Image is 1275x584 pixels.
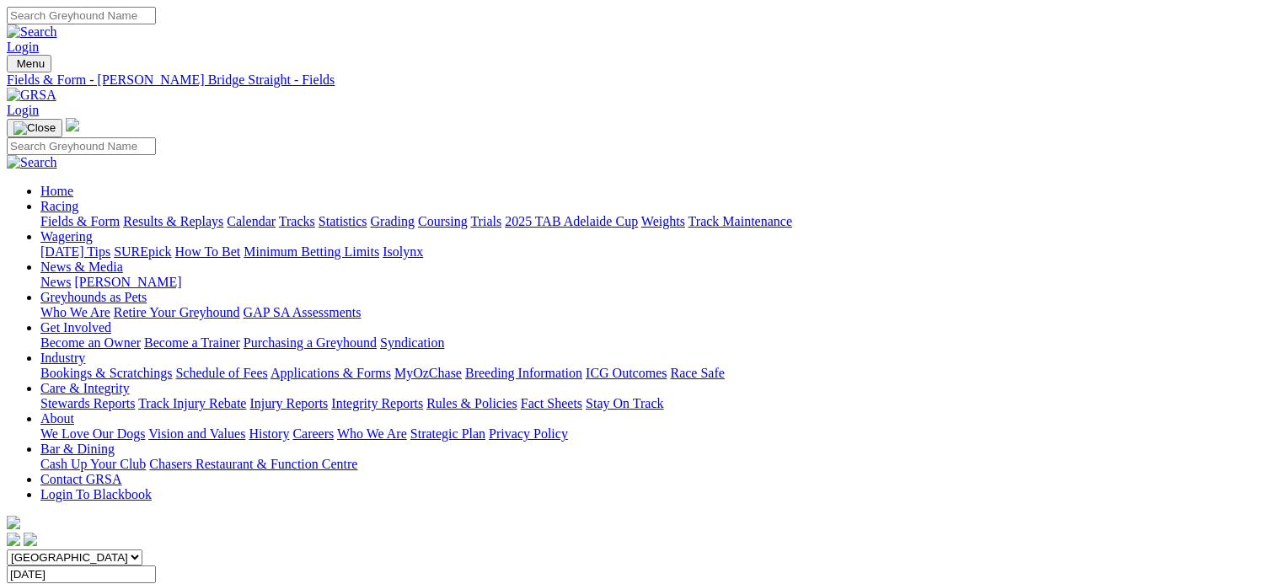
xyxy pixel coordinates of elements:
a: Schedule of Fees [175,366,267,380]
a: ICG Outcomes [586,366,667,380]
a: Greyhounds as Pets [40,290,147,304]
a: History [249,426,289,441]
a: Care & Integrity [40,381,130,395]
a: News [40,275,71,289]
div: Care & Integrity [40,396,1268,411]
a: Become a Trainer [144,335,240,350]
input: Search [7,137,156,155]
a: Login [7,40,39,54]
a: News & Media [40,260,123,274]
input: Search [7,7,156,24]
a: 2025 TAB Adelaide Cup [505,214,638,228]
a: Privacy Policy [489,426,568,441]
a: Get Involved [40,320,111,335]
img: GRSA [7,88,56,103]
a: Fields & Form [40,214,120,228]
a: Stay On Track [586,396,663,410]
div: Wagering [40,244,1268,260]
a: Bookings & Scratchings [40,366,172,380]
a: Wagering [40,229,93,244]
span: Menu [17,57,45,70]
a: Chasers Restaurant & Function Centre [149,457,357,471]
div: Industry [40,366,1268,381]
a: GAP SA Assessments [244,305,362,319]
a: Retire Your Greyhound [114,305,240,319]
a: Purchasing a Greyhound [244,335,377,350]
a: [PERSON_NAME] [74,275,181,289]
a: Contact GRSA [40,472,121,486]
a: Rules & Policies [426,396,517,410]
a: We Love Our Dogs [40,426,145,441]
a: Careers [292,426,334,441]
input: Select date [7,565,156,583]
div: News & Media [40,275,1268,290]
a: Fact Sheets [521,396,582,410]
a: [DATE] Tips [40,244,110,259]
a: Racing [40,199,78,213]
div: About [40,426,1268,442]
a: Injury Reports [249,396,328,410]
button: Toggle navigation [7,55,51,72]
img: Close [13,121,56,135]
a: Calendar [227,214,276,228]
a: Track Injury Rebate [138,396,246,410]
a: Cash Up Your Club [40,457,146,471]
a: Weights [641,214,685,228]
img: Search [7,24,57,40]
a: Vision and Values [148,426,245,441]
img: twitter.svg [24,533,37,546]
button: Toggle navigation [7,119,62,137]
a: Grading [371,214,415,228]
a: Minimum Betting Limits [244,244,379,259]
a: Stewards Reports [40,396,135,410]
a: About [40,411,74,426]
a: Bar & Dining [40,442,115,456]
div: Get Involved [40,335,1268,351]
a: Login [7,103,39,117]
a: Who We Are [40,305,110,319]
a: Statistics [319,214,367,228]
a: MyOzChase [394,366,462,380]
a: Applications & Forms [271,366,391,380]
a: Results & Replays [123,214,223,228]
a: Become an Owner [40,335,141,350]
a: Fields & Form - [PERSON_NAME] Bridge Straight - Fields [7,72,1268,88]
a: Integrity Reports [331,396,423,410]
div: Bar & Dining [40,457,1268,472]
a: Race Safe [670,366,724,380]
img: Search [7,155,57,170]
a: Who We Are [337,426,407,441]
a: Login To Blackbook [40,487,152,501]
a: How To Bet [175,244,241,259]
a: Isolynx [383,244,423,259]
img: logo-grsa-white.png [66,118,79,131]
a: Trials [470,214,501,228]
div: Racing [40,214,1268,229]
div: Greyhounds as Pets [40,305,1268,320]
a: Tracks [279,214,315,228]
a: Breeding Information [465,366,582,380]
a: Track Maintenance [688,214,792,228]
a: Strategic Plan [410,426,485,441]
a: Industry [40,351,85,365]
a: Home [40,184,73,198]
img: facebook.svg [7,533,20,546]
a: SUREpick [114,244,171,259]
a: Syndication [380,335,444,350]
img: logo-grsa-white.png [7,516,20,529]
a: Coursing [418,214,468,228]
